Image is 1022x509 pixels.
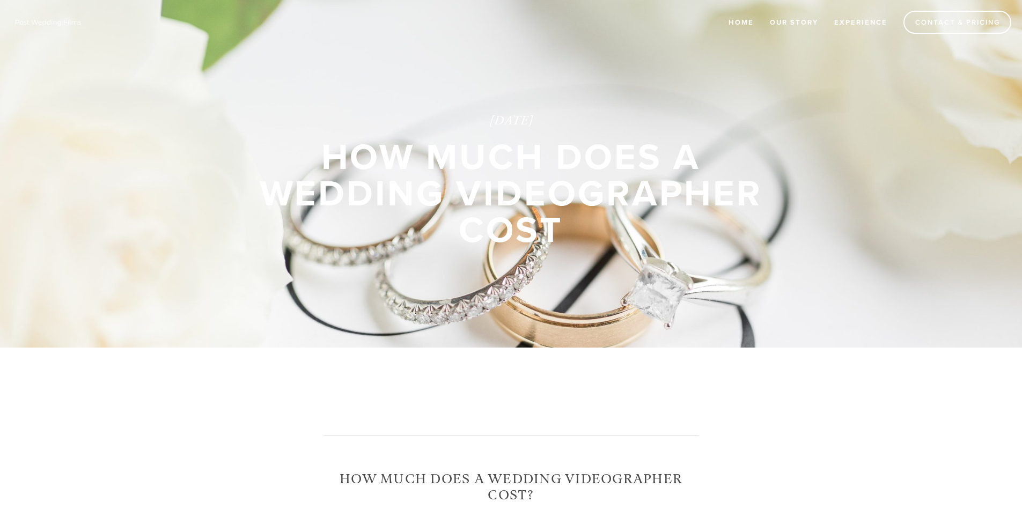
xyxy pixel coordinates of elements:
[827,13,894,31] a: Experience
[722,13,761,31] a: Home
[238,138,785,247] div: How Much Does a Wedding Videographer Cost
[763,13,825,31] a: Our Story
[903,11,1011,34] a: Contact & Pricing
[238,114,785,128] time: [DATE]
[11,14,86,30] img: Wisconsin Wedding Videographer
[323,471,699,504] h2: How Much Does a Wedding Videographer Cost?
